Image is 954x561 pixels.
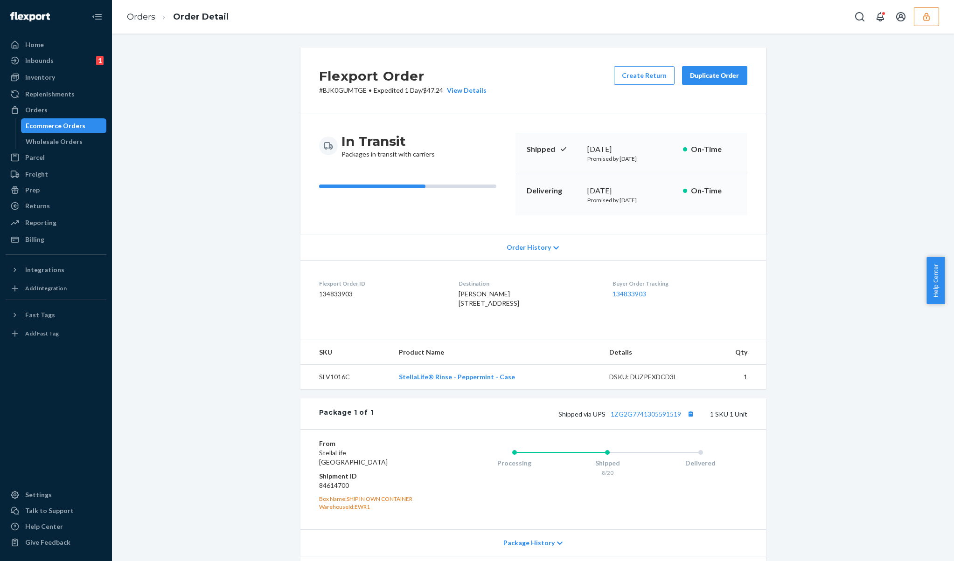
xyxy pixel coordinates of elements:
th: SKU [300,340,392,365]
a: Orders [6,103,106,117]
div: Replenishments [25,89,75,99]
a: Wholesale Orders [21,134,107,149]
button: Copy tracking number [685,408,697,420]
div: Settings [25,490,52,499]
button: Open account menu [891,7,910,26]
p: On-Time [691,144,736,155]
a: Inventory [6,70,106,85]
span: Shipped via UPS [558,410,697,418]
div: DSKU: DUZPEXDCD3L [609,372,697,382]
a: Reporting [6,215,106,230]
button: Create Return [614,66,675,85]
div: Wholesale Orders [26,137,83,146]
th: Details [602,340,704,365]
div: Package 1 of 1 [319,408,374,420]
div: Help Center [25,522,63,531]
td: SLV1016C [300,365,392,390]
a: Home [6,37,106,52]
a: Help Center [6,519,106,534]
div: 1 [96,56,104,65]
a: Replenishments [6,87,106,102]
p: Delivering [527,185,580,196]
div: Home [25,40,44,49]
p: Promised by [DATE] [587,155,675,163]
div: 1 SKU 1 Unit [373,408,747,420]
span: Expedited 1 Day [374,86,421,94]
span: Order History [507,243,551,252]
th: Product Name [391,340,602,365]
div: Freight [25,170,48,179]
button: Give Feedback [6,535,106,550]
div: Give Feedback [25,538,70,547]
button: Open notifications [871,7,890,26]
a: Orders [127,12,155,22]
dd: 134833903 [319,289,444,299]
button: Help Center [926,257,945,304]
button: Open Search Box [850,7,869,26]
span: StellaLife [GEOGRAPHIC_DATA] [319,449,388,466]
p: Promised by [DATE] [587,196,675,204]
span: • [369,86,372,94]
button: Integrations [6,262,106,277]
div: Add Integration [25,284,67,292]
a: Freight [6,167,106,182]
div: Returns [25,201,50,211]
a: Parcel [6,150,106,165]
a: Add Fast Tag [6,326,106,341]
dt: Shipment ID [319,472,431,481]
div: WarehouseId: EWR1 [319,503,431,511]
p: # BJK0GUMTGE / $47.24 [319,86,487,95]
div: Box Name: SHIP IN OWN CONTAINER [319,495,431,503]
img: Flexport logo [10,12,50,21]
a: 1ZG2G7741305591519 [611,410,681,418]
div: Orders [25,105,48,115]
dt: Buyer Order Tracking [613,280,747,287]
button: Fast Tags [6,308,106,322]
div: Fast Tags [25,310,55,320]
div: Processing [468,458,561,468]
a: Add Integration [6,281,106,296]
div: 8/20 [561,469,654,477]
a: 134833903 [613,290,646,298]
div: Duplicate Order [690,71,739,80]
div: [DATE] [587,185,675,196]
button: View Details [443,86,487,95]
a: StellaLife® Rinse - Peppermint - Case [399,373,515,381]
a: Billing [6,232,106,247]
button: Duplicate Order [682,66,747,85]
a: Returns [6,198,106,213]
div: Delivered [654,458,747,468]
div: Inventory [25,73,55,82]
h3: In Transit [341,133,435,150]
dt: From [319,439,431,448]
div: Parcel [25,153,45,162]
div: Inbounds [25,56,54,65]
span: Package History [503,538,555,547]
dt: Flexport Order ID [319,280,444,287]
a: Settings [6,487,106,502]
button: Talk to Support [6,503,106,518]
h2: Flexport Order [319,66,487,86]
div: Talk to Support [25,506,74,515]
td: 1 [704,365,766,390]
ol: breadcrumbs [119,3,236,31]
div: Billing [25,235,44,244]
button: Close Navigation [88,7,106,26]
dd: 84614700 [319,481,431,490]
div: Shipped [561,458,654,468]
a: Ecommerce Orders [21,118,107,133]
span: [PERSON_NAME] [STREET_ADDRESS] [459,290,519,307]
th: Qty [704,340,766,365]
div: Integrations [25,265,64,274]
div: Packages in transit with carriers [341,133,435,159]
div: Prep [25,185,40,195]
div: Ecommerce Orders [26,121,85,130]
a: Order Detail [173,12,229,22]
a: Prep [6,183,106,198]
p: Shipped [527,144,580,155]
div: Add Fast Tag [25,329,59,337]
iframe: Opens a widget where you can chat to one of our agents [895,533,945,556]
dt: Destination [459,280,598,287]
